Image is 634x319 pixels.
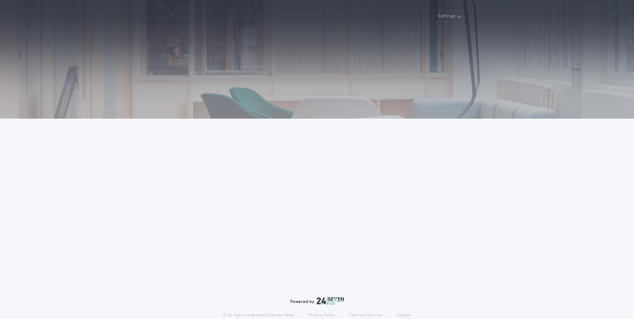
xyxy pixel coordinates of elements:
a: Privacy Policy [308,313,335,318]
button: Settings [433,11,464,22]
p: © All rights reserved. 24|Seven Fees [223,313,294,318]
a: Terms of Service [349,313,382,318]
a: Support [397,313,411,318]
div: Powered by [290,297,344,305]
img: logo [317,297,344,305]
